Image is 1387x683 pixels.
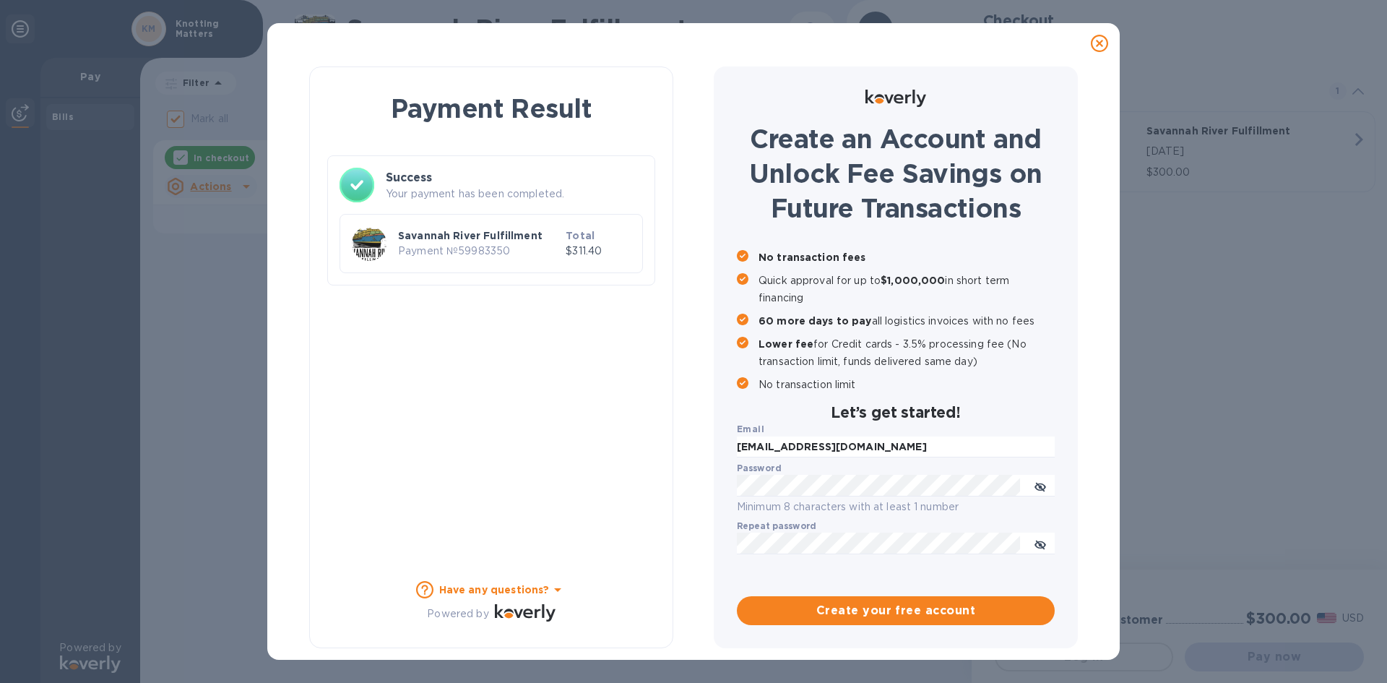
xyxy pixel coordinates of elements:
[865,90,926,107] img: Logo
[748,602,1043,619] span: Create your free account
[881,275,945,286] b: $1,000,000
[737,465,781,473] label: Password
[439,584,550,596] b: Have any questions?
[386,169,643,186] h3: Success
[737,424,764,434] b: Email
[737,596,1055,625] button: Create your free account
[737,403,1055,421] h2: Let’s get started!
[566,230,595,241] b: Total
[386,186,643,202] p: Your payment has been completed.
[759,252,866,263] b: No transaction fees
[759,272,1055,306] p: Quick approval for up to in short term financing
[1026,529,1055,558] button: toggle password visibility
[566,244,631,259] p: $311.40
[333,90,649,126] h1: Payment Result
[759,338,813,350] b: Lower fee
[737,121,1055,225] h1: Create an Account and Unlock Fee Savings on Future Transactions
[759,315,872,327] b: 60 more days to pay
[398,244,560,259] p: Payment № 59983350
[737,437,1055,458] input: Enter email address
[495,604,556,622] img: Logo
[1026,471,1055,500] button: toggle password visibility
[737,499,1055,515] p: Minimum 8 characters with at least 1 number
[759,376,1055,393] p: No transaction limit
[737,523,816,531] label: Repeat password
[427,606,488,622] p: Powered by
[398,228,560,243] p: Savannah River Fulfillment
[759,335,1055,370] p: for Credit cards - 3.5% processing fee (No transaction limit, funds delivered same day)
[759,312,1055,330] p: all logistics invoices with no fees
